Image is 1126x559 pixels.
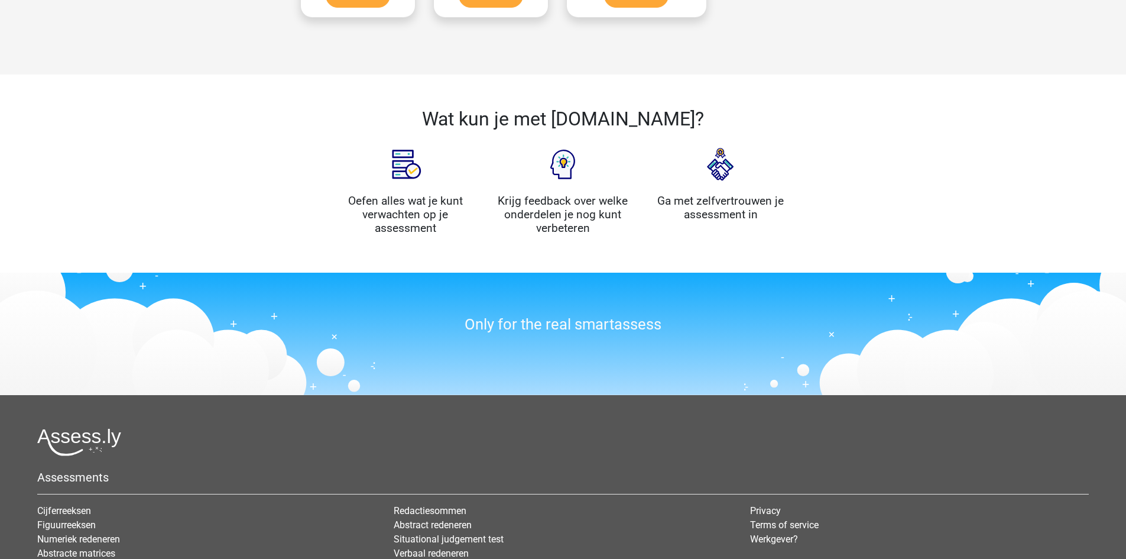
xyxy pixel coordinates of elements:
img: Interview [691,135,750,194]
h5: Assessments [37,470,1089,484]
a: Abstracte matrices [37,548,115,559]
h4: Krijg feedback over welke onderdelen je nog kunt verbeteren [493,194,633,235]
a: Privacy [750,505,781,516]
img: Feedback [533,135,592,194]
img: Assessly logo [37,428,121,456]
a: Figuurreeksen [37,519,96,531]
a: Abstract redeneren [394,519,472,531]
h4: Ga met zelfvertrouwen je assessment in [651,194,791,221]
a: Werkgever? [750,534,798,545]
a: Cijferreeksen [37,505,91,516]
h3: Only for the real smartassess [336,315,791,334]
a: Situational judgement test [394,534,504,545]
a: Numeriek redeneren [37,534,120,545]
h2: Wat kun je met [DOMAIN_NAME]? [336,108,791,130]
img: Assessment [376,135,435,194]
a: Redactiesommen [394,505,466,516]
a: Verbaal redeneren [394,548,469,559]
a: Terms of service [750,519,819,531]
h4: Oefen alles wat je kunt verwachten op je assessment [336,194,476,235]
